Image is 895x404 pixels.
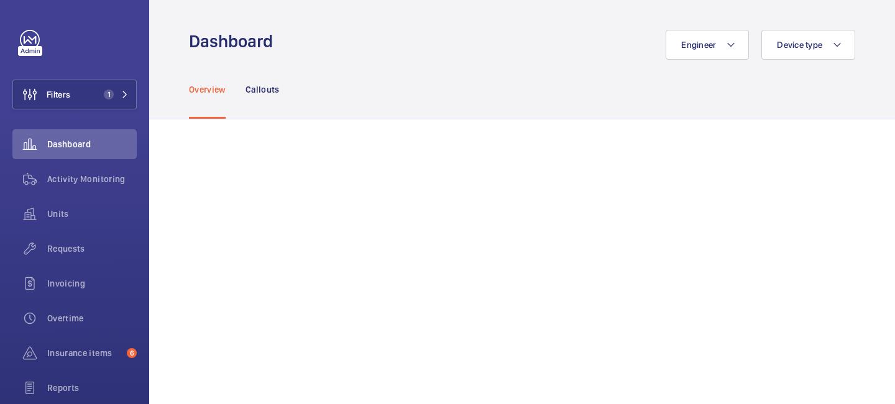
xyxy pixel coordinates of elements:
button: Device type [761,30,855,60]
span: Units [47,208,137,220]
p: Overview [189,83,226,96]
span: Filters [47,88,70,101]
span: Engineer [681,40,716,50]
span: Reports [47,382,137,394]
span: Overtime [47,312,137,324]
span: Dashboard [47,138,137,150]
span: 1 [104,90,114,99]
span: Insurance items [47,347,122,359]
span: 6 [127,348,137,358]
span: Activity Monitoring [47,173,137,185]
button: Engineer [666,30,749,60]
span: Device type [777,40,822,50]
span: Invoicing [47,277,137,290]
p: Callouts [246,83,280,96]
h1: Dashboard [189,30,280,53]
button: Filters1 [12,80,137,109]
span: Requests [47,242,137,255]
